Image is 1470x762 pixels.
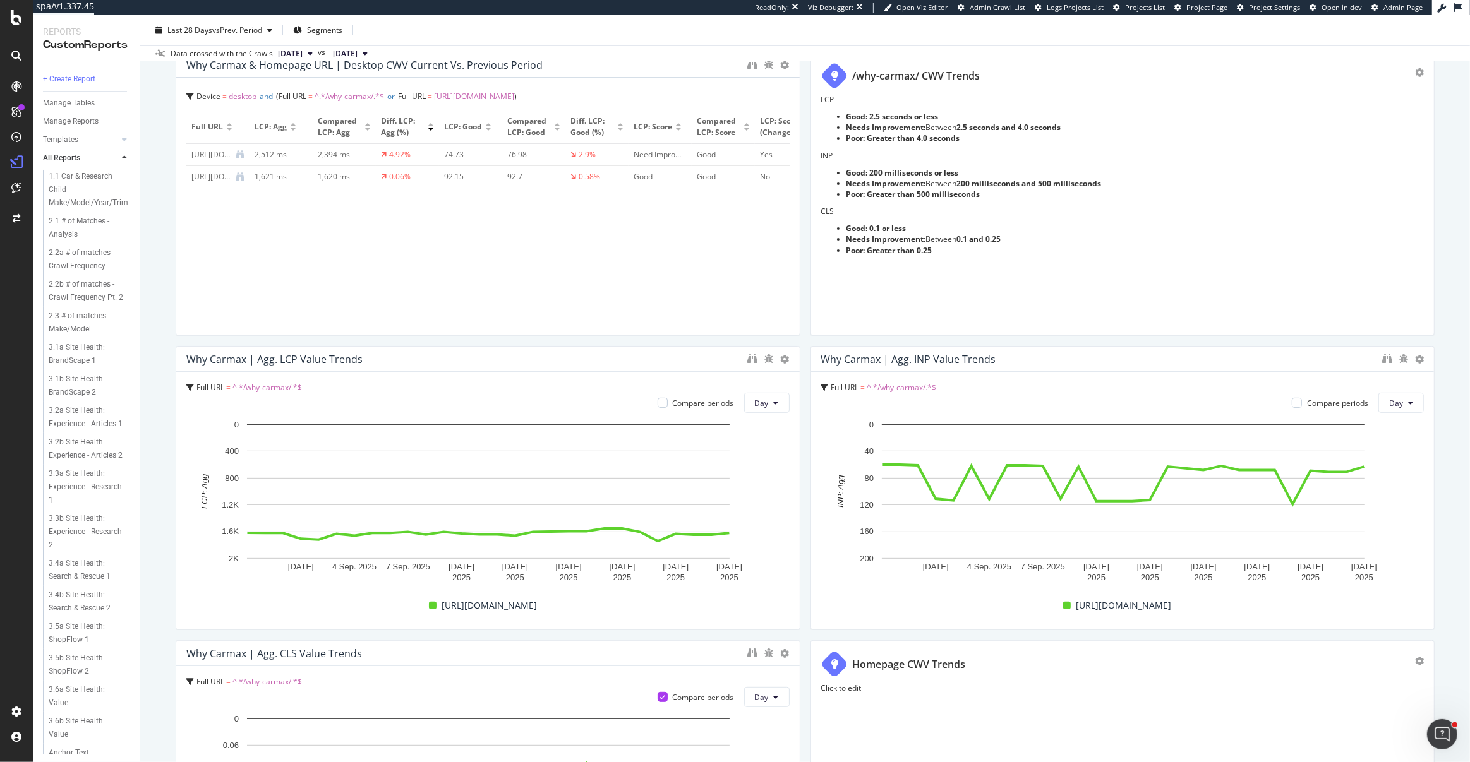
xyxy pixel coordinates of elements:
[49,512,131,552] a: 3.3b Site Health: Experience - Research 2
[318,171,366,182] div: 1,620 ms
[232,676,302,687] span: ^.*/why-carmax/.*$
[760,116,804,138] span: LCP: Score (Changed)
[716,563,742,572] text: [DATE]
[613,573,631,583] text: 2025
[43,73,131,86] a: + Create Report
[186,418,790,586] div: A chart.
[49,588,131,615] a: 3.4b Site Health: Search & Rescue 2
[720,573,738,583] text: 2025
[579,149,596,160] div: 2.9%
[846,245,865,256] strong: Poor:
[398,91,426,102] span: Full URL
[846,122,1425,133] li: Between
[49,404,131,431] a: 3.2a Site Health: Experience - Articles 1
[869,420,873,429] text: 0
[1307,398,1368,408] div: Compare periods
[1186,3,1227,12] span: Project Page
[273,46,318,61] button: [DATE]
[43,25,130,38] div: Reports
[43,133,78,146] div: Templates
[1190,563,1216,572] text: [DATE]
[507,116,551,138] span: Compared LCP: Good
[1310,3,1362,13] a: Open in dev
[864,447,873,456] text: 40
[196,91,220,102] span: Device
[288,563,314,572] text: [DATE]
[308,91,313,102] span: =
[434,91,514,102] span: [URL][DOMAIN_NAME]
[634,121,672,133] span: LCP: Score
[821,94,1425,105] p: LCP
[507,149,555,160] div: 76.98
[744,393,790,413] button: Day
[49,436,124,462] div: 3.2b Site Health: Experience - Articles 2
[43,152,118,165] a: All Reports
[307,25,342,35] span: Segments
[846,189,865,199] strong: Poor:
[49,278,124,304] div: 2.2b # of matches - Crawl Frequency Pt. 2
[43,97,95,110] div: Manage Tables
[49,588,123,615] div: 3.4b Site Health: Search & Rescue 2
[49,652,121,678] div: 3.5b Site Health: ShopFlow 2
[191,121,223,133] span: Full URL
[1351,563,1377,572] text: [DATE]
[278,48,303,59] span: 2025 Sep. 21st
[389,171,411,182] div: 0.06%
[609,563,635,572] text: [DATE]
[229,91,256,102] span: desktop
[49,620,131,646] a: 3.5a Site Health: ShopFlow 1
[212,25,262,35] span: vs Prev. Period
[229,554,239,563] text: 2K
[186,647,362,660] div: Why Carmax | Agg. CLS Value Trends
[1113,3,1165,13] a: Projects List
[957,178,1102,189] strong: 200 milliseconds and 500 milliseconds
[1415,68,1424,77] div: gear
[200,473,209,509] text: LCP: Agg
[764,60,774,69] div: bug
[49,467,124,507] div: 3.3a Site Health: Experience - Research 1
[150,20,277,40] button: Last 28 DaysvsPrev. Period
[49,683,131,710] a: 3.6a Site Health: Value
[43,115,131,128] a: Manage Reports
[1087,573,1106,583] text: 2025
[697,171,745,182] div: Good
[502,563,528,572] text: [DATE]
[560,573,578,583] text: 2025
[49,278,131,304] a: 2.2b # of matches - Crawl Frequency Pt. 2
[255,171,303,182] div: 1,621 ms
[1136,563,1162,572] text: [DATE]
[226,676,231,687] span: =
[381,116,425,138] span: Diff. LCP: Agg (%)
[186,353,363,366] div: Why Carmax | Agg. LCP Value Trends
[831,382,859,393] span: Full URL
[49,652,131,678] a: 3.5b Site Health: ShopFlow 2
[755,398,769,408] span: Day
[43,38,130,52] div: CustomReports
[1378,393,1424,413] button: Day
[1298,563,1323,572] text: [DATE]
[1383,3,1423,12] span: Admin Page
[810,52,1435,336] div: /why-carmax/ CWV TrendsLCP Good: 2.5 seconds or less Needs Improvement:Between2.5 seconds and 4.0...
[171,48,273,59] div: Data crossed with the Crawls
[896,3,948,12] span: Open Viz Editor
[821,682,1425,693] p: Click to edit
[49,404,124,431] div: 3.2a Site Health: Experience - Articles 1
[867,382,937,393] span: ^.*/why-carmax/.*$
[867,133,960,143] strong: Greater than 4.0 seconds
[386,563,430,572] text: 7 Sep. 2025
[821,206,1425,217] p: CLS
[49,372,122,399] div: 3.1b Site Health: BrandScape 2
[1244,563,1270,572] text: [DATE]
[861,382,865,393] span: =
[846,178,926,189] strong: Needs Improvement:
[49,715,131,741] a: 3.6b Site Health: Value
[748,648,758,658] div: binoculars
[957,122,1061,133] strong: 2.5 seconds and 4.0 seconds
[1083,563,1109,572] text: [DATE]
[49,372,131,399] a: 3.1b Site Health: BrandScape 2
[260,91,273,102] span: and
[760,149,808,160] div: Yes
[1237,3,1300,13] a: Project Settings
[697,149,745,160] div: Good
[867,189,980,199] strong: Greater than 500 milliseconds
